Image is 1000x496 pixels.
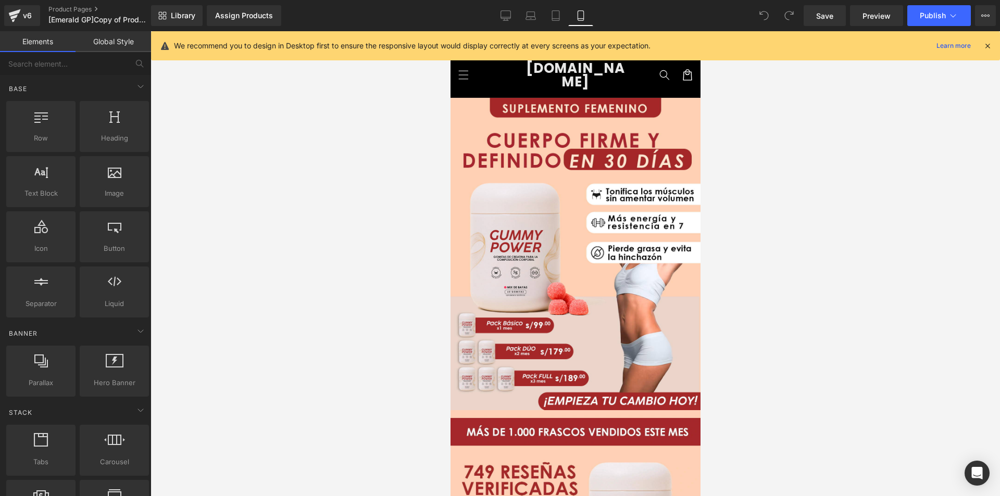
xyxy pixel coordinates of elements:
[4,5,40,26] a: v6
[493,5,518,26] a: Desktop
[920,11,946,20] span: Publish
[48,5,168,14] a: Product Pages
[83,133,146,144] span: Heading
[21,9,34,22] div: v6
[8,328,39,338] span: Banner
[174,40,651,52] p: We recommend you to design in Desktop first to ensure the responsive layout would display correct...
[816,10,833,21] span: Save
[83,243,146,254] span: Button
[9,298,72,309] span: Separator
[9,456,72,467] span: Tabs
[215,11,273,20] div: Assign Products
[863,10,891,21] span: Preview
[203,32,226,55] summary: Búsqueda
[83,188,146,199] span: Image
[8,84,28,94] span: Base
[76,28,174,60] span: [DOMAIN_NAME]
[76,31,151,52] a: Global Style
[965,461,990,486] div: Open Intercom Messenger
[932,40,975,52] a: Learn more
[9,188,72,199] span: Text Block
[754,5,774,26] button: Undo
[8,408,33,417] span: Stack
[568,5,593,26] a: Mobile
[67,26,184,61] a: [DOMAIN_NAME]
[83,456,146,467] span: Carousel
[83,377,146,388] span: Hero Banner
[9,377,72,388] span: Parallax
[9,133,72,144] span: Row
[9,243,72,254] span: Icon
[99,6,218,15] p: Descuentos Exclusivos 😎
[83,298,146,309] span: Liquid
[975,5,996,26] button: More
[249,6,332,15] p: Paga Al Recibir💖
[850,5,903,26] a: Preview
[171,11,195,20] span: Library
[151,5,203,26] a: New Library
[779,5,799,26] button: Redo
[907,5,971,26] button: Publish
[543,5,568,26] a: Tablet
[48,16,148,24] span: [Emerald GP]Copy of Product Page - TONE
[518,5,543,26] a: Laptop
[2,32,24,55] summary: Menú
